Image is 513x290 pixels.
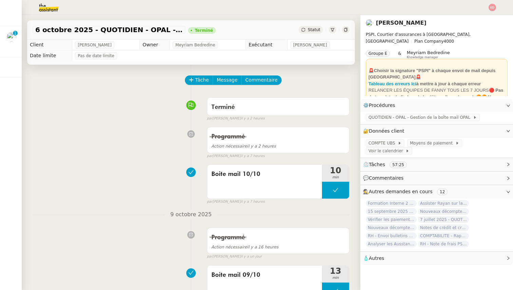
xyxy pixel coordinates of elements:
[322,175,349,180] span: min
[322,275,349,281] span: min
[14,31,17,37] p: 1
[78,42,112,48] span: [PERSON_NAME]
[418,216,469,223] span: 7 juillet 2025 - QUOTIDIEN Gestion boite mail Accounting
[418,232,469,239] span: COMPTABILITE - Rapprochement bancaire - 25 septembre 2025
[211,144,247,149] span: Action nécessaire
[207,254,262,260] small: [PERSON_NAME]
[414,39,443,44] span: Plan Company
[211,169,318,179] span: Boite mail 10/10
[366,32,471,44] span: PSPI, Courtier d'assurances à [GEOGRAPHIC_DATA], [GEOGRAPHIC_DATA]
[241,254,262,260] span: il y a un jour
[185,75,213,85] button: Tâche
[360,99,513,112] div: ⚙️Procédures
[241,153,265,159] span: il y a 7 heures
[363,162,413,167] span: ⏲️
[360,125,513,138] div: 🔐Données client
[207,254,213,260] span: par
[489,4,496,11] img: svg
[437,188,448,195] nz-tag: 12
[207,116,265,121] small: [PERSON_NAME]
[363,175,406,181] span: 💬
[418,208,469,215] span: Nouveaux décomptes de commissions
[211,144,276,149] span: il y a 2 heures
[13,31,18,36] nz-badge-sup: 1
[27,50,72,61] td: Date limite
[360,185,513,198] div: 🕵️Autres demandes en cours 12
[407,50,450,55] span: Meyriam Bedredine
[308,27,320,32] span: Statut
[245,76,278,84] span: Commentaire
[366,216,417,223] span: Vérifier les paiements avec justificatifs
[207,153,213,159] span: par
[369,162,385,167] span: Tâches
[175,42,215,48] span: Meyriam Bedredine
[207,199,265,205] small: [PERSON_NAME]
[366,241,417,247] span: Analyser les Ausstandsmeldungen
[363,102,398,109] span: ⚙️
[211,235,245,241] span: Programmé
[368,148,405,154] span: Voir le calendrier
[211,104,235,110] span: Terminé
[27,40,72,50] td: Client
[418,224,469,231] span: Notes de crédit et création FF
[376,20,426,26] a: [PERSON_NAME]
[241,75,282,85] button: Commentaire
[407,50,450,59] app-user-label: Knowledge manager
[322,166,349,175] span: 10
[195,28,213,32] div: Terminé
[418,200,469,207] span: Assister Rayan sur la souscription Opal
[360,158,513,171] div: ⏲️Tâches 57:25
[366,19,373,27] img: users%2Fa6PbEmLwvGXylUqKytRPpDpAx153%2Favatar%2Ffanny.png
[407,55,438,59] span: Knowledge manager
[368,68,495,80] strong: 🚨Choisir la signature "PSPI" à chaque envoi de mail depuis [GEOGRAPHIC_DATA]🚨
[165,210,217,219] span: 9 octobre 2025
[366,200,417,207] span: Formation Interne 2 - [PERSON_NAME]
[418,241,469,247] span: RH - Note de frais PSPI - septembre 2025
[369,103,395,108] span: Procédures
[140,40,170,50] td: Owner
[207,116,213,121] span: par
[366,224,417,231] span: Nouveaux décomptes de commissions
[398,50,401,59] span: &
[369,175,403,181] span: Commentaires
[35,26,183,33] span: 6 octobre 2025 - QUOTIDIEN - OPAL - Gestion de la boîte mail OPAL
[322,267,349,275] span: 13
[7,32,16,42] img: users%2FxgWPCdJhSBeE5T1N2ZiossozSlm1%2Favatar%2F5b22230b-e380-461f-81e9-808a3aa6de32
[241,116,265,121] span: il y a 2 heures
[241,199,265,205] span: il y a 7 heures
[416,81,481,86] strong: à mettre à jour à chaque erreur
[410,140,455,147] span: Moyens de paiement
[293,42,327,48] span: [PERSON_NAME]
[369,255,384,261] span: Autres
[207,199,213,205] span: par
[211,245,279,249] span: il y a 16 heures
[366,50,390,57] nz-tag: Groupe E
[366,208,417,215] span: 15 septembre 2025 - QUOTIDIEN Gestion boite mail Accounting
[360,172,513,185] div: 💬Commentaires
[360,252,513,265] div: 🧴Autres
[368,87,505,107] div: RELANCER LES ÉQUIPES DE FANNY TOUS LES 7 JOURS
[211,270,318,280] span: Boite mail 09/10
[363,127,407,135] span: 🔐
[217,76,237,84] span: Message
[368,81,416,86] a: Tableau des erreurs ici
[78,52,114,59] span: Pas de date limite
[211,245,247,249] span: Action nécessaire
[363,189,450,194] span: 🕵️
[368,114,473,121] span: QUOTIDIEN - OPAL - Gestion de la boîte mail OPAL
[389,161,407,168] nz-tag: 57:25
[246,40,288,50] td: Exécutant
[207,153,265,159] small: [PERSON_NAME]
[369,189,433,194] span: Autres demandes en cours
[369,128,404,134] span: Données client
[366,232,417,239] span: RH - Envoi bulletins de paie - octobre 2025
[368,140,398,147] span: COMPTE UBS
[363,255,384,261] span: 🧴
[211,134,245,140] span: Programmé
[444,39,454,44] span: 4000
[195,76,209,84] span: Tâche
[213,75,242,85] button: Message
